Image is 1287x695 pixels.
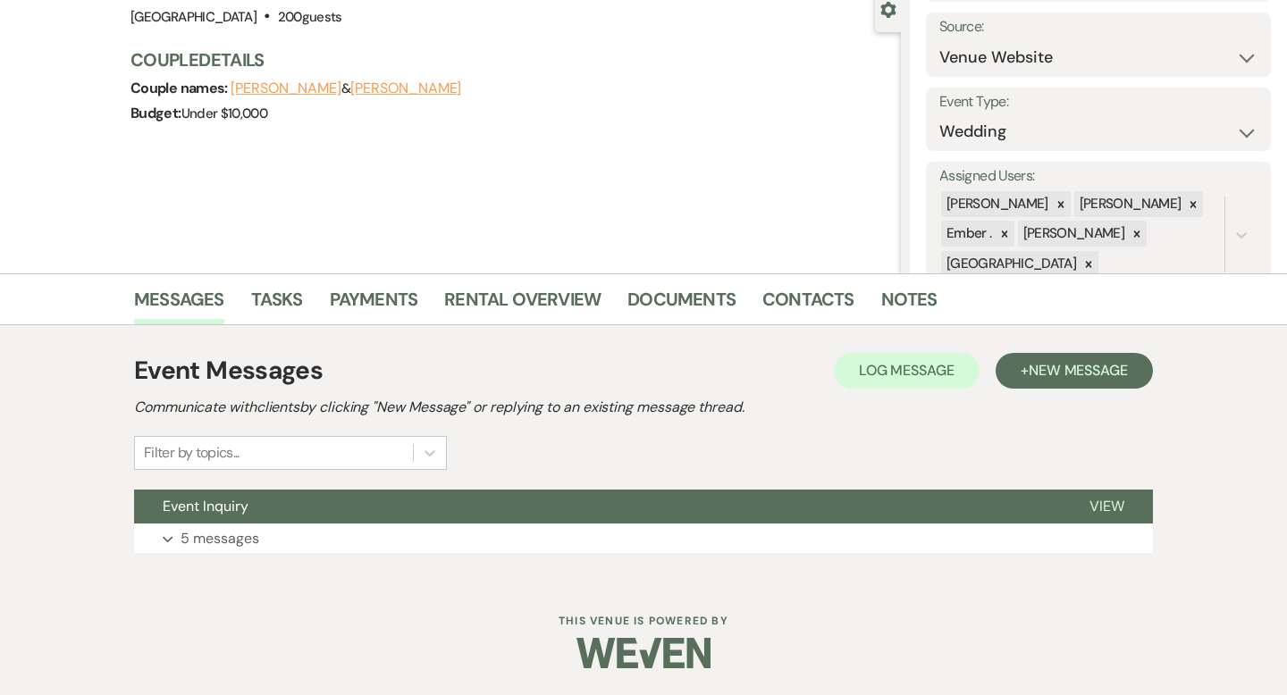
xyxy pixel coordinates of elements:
[859,361,955,380] span: Log Message
[130,8,257,26] span: [GEOGRAPHIC_DATA]
[181,105,268,122] span: Under $10,000
[181,527,259,550] p: 5 messages
[939,14,1258,40] label: Source:
[130,104,181,122] span: Budget:
[350,81,461,96] button: [PERSON_NAME]
[134,285,224,324] a: Messages
[762,285,854,324] a: Contacts
[627,285,736,324] a: Documents
[231,81,341,96] button: [PERSON_NAME]
[834,353,980,389] button: Log Message
[1018,221,1128,247] div: [PERSON_NAME]
[1074,191,1184,217] div: [PERSON_NAME]
[1089,497,1124,515] span: View
[996,353,1153,389] button: +New Message
[330,285,418,324] a: Payments
[939,163,1258,189] label: Assigned Users:
[251,285,303,324] a: Tasks
[576,622,711,684] img: Weven Logo
[941,251,1079,277] div: [GEOGRAPHIC_DATA]
[134,397,1153,418] h2: Communicate with clients by clicking "New Message" or replying to an existing message thread.
[1061,490,1153,523] button: View
[1029,361,1128,380] span: New Message
[134,523,1153,554] button: 5 messages
[939,89,1258,115] label: Event Type:
[130,47,883,72] h3: Couple Details
[941,191,1051,217] div: [PERSON_NAME]
[163,497,248,515] span: Event Inquiry
[231,80,461,97] span: &
[130,79,231,97] span: Couple names:
[134,352,323,389] h1: Event Messages
[134,490,1061,523] button: Event Inquiry
[881,285,938,324] a: Notes
[941,221,995,247] div: Ember .
[144,442,240,464] div: Filter by topics...
[278,8,342,26] span: 200 guests
[444,285,601,324] a: Rental Overview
